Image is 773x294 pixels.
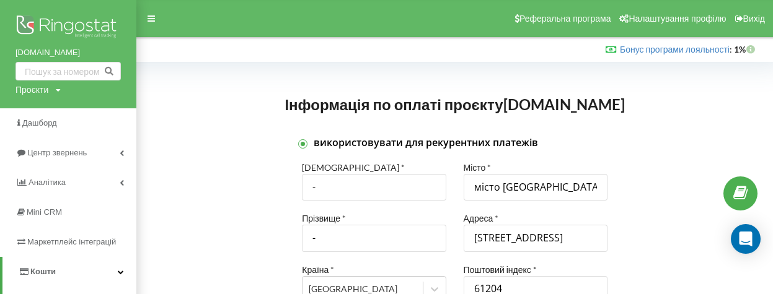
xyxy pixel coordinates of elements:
[464,264,537,275] span: Поштовий індекс *
[302,162,405,173] span: [DEMOGRAPHIC_DATA] *
[22,118,57,128] span: Дашборд
[2,257,136,287] a: Кошти
[519,14,611,24] span: Реферальна програма
[15,84,48,96] div: Проєкти
[464,213,499,223] span: Адреса *
[314,136,538,149] span: використовувати для рекурентних платежів
[731,224,761,254] div: Open Intercom Messenger
[620,44,730,54] a: Бонус програми лояльності
[734,44,758,54] strong: 1%
[285,95,503,113] span: Інформація по оплаті проєкту
[27,207,62,217] span: Mini CRM
[285,95,624,115] h2: [DOMAIN_NAME]
[302,213,346,223] span: Прізвище *
[27,148,87,157] span: Центр звернень
[302,264,334,275] span: Країна *
[30,267,56,276] span: Кошти
[15,62,121,80] input: Пошук за номером
[743,14,765,24] span: Вихід
[620,44,732,54] span: :
[15,12,121,43] img: Ringostat logo
[629,14,726,24] span: Налаштування профілю
[464,162,492,173] span: Місто *
[27,237,116,246] span: Маркетплейс інтеграцій
[15,46,121,59] a: [DOMAIN_NAME]
[29,178,66,187] span: Аналiтика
